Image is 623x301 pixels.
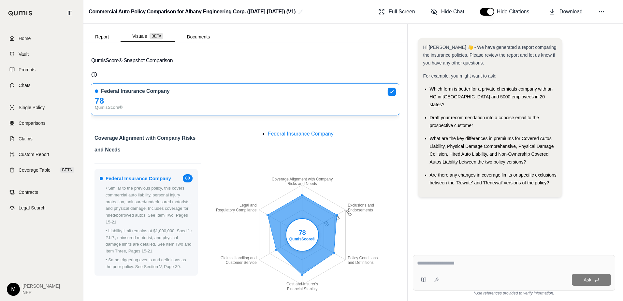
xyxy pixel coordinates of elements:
p: • Liability limit remains at $1,000,000. Specific P.I.P., uninsured motorist, and physical damage... [106,228,193,255]
h2: Commercial Auto Policy Comparison for Albany Engineering Corp. ([DATE]-[DATE]) (V1) [89,6,296,18]
span: Comparisons [19,120,45,126]
span: BETA [150,33,163,39]
tspan: Customer Service [225,260,257,265]
p: • Similar to the previous policy, this covers commercial auto liability, personal injury protecti... [106,185,193,226]
span: Hide Chat [441,8,464,16]
a: Coverage TableBETA [4,163,79,177]
a: Prompts [4,63,79,77]
tspan: 78 [298,229,306,236]
span: 80 [183,174,193,182]
span: Hi [PERSON_NAME] 👋 - We have generated a report comparing the insurance policies. Please review t... [423,45,557,65]
span: BETA [60,167,74,173]
button: Qumis Score Info [91,72,97,78]
tspan: Coverage Alignment with Company [272,177,333,181]
span: Chats [19,82,31,89]
span: [PERSON_NAME] [22,283,60,289]
a: Comparisons [4,116,79,130]
tspan: Legal and [239,203,257,208]
div: *Use references provided to verify information. [413,291,615,296]
span: Ask [584,277,591,282]
tspan: Cost and Insurer's [286,282,318,287]
span: Contracts [19,189,38,195]
a: Vault [4,47,79,61]
span: Coverage Table [19,167,51,173]
span: Home [19,35,31,42]
div: M [7,283,20,296]
tspan: Endorsements [348,208,373,212]
span: Vault [19,51,29,57]
a: Legal Search [4,201,79,215]
span: NFP [22,289,60,296]
button: Ask [572,274,611,286]
button: QumisScore® Snapshot Comparison [91,50,399,71]
span: Draft your recommendation into a concise email to the prospective customer [430,115,539,128]
button: Hide Chat [428,5,467,18]
span: Federal Insurance Company [101,88,170,95]
tspan: Regulatory Compliance [216,208,257,212]
span: Single Policy [19,104,45,111]
span: Claims [19,136,33,142]
span: Are there any changes in coverage limits or specific exclusions between the 'Rewrite' and 'Renewa... [430,172,557,185]
span: Legal Search [19,205,46,211]
span: For example, you might want to ask: [423,73,497,79]
span: Custom Report [19,151,49,158]
button: Visuals [121,31,175,42]
tspan: and Definitions [348,260,373,265]
p: • Same triggering events and definitions as the prior policy. See Section V, Page 39. [106,257,193,270]
tspan: Exclusions and [348,203,374,208]
tspan: Financial Stability [287,287,317,291]
span: Federal Insurance Company [106,175,171,182]
span: Prompts [19,66,36,73]
tspan: Policy Conditions [348,256,378,260]
a: Home [4,31,79,46]
a: Claims [4,132,79,146]
a: Single Policy [4,100,79,115]
div: 78 [95,97,396,104]
tspan: Risks and Needs [287,181,317,186]
button: Download [546,5,585,18]
tspan: QumisScore® [289,237,315,241]
span: Which form is better for a private chemicals company with an HQ in [GEOGRAPHIC_DATA] and 5000 emp... [430,86,553,107]
span: Download [559,8,583,16]
div: QumisScore® [95,104,396,111]
button: Collapse sidebar [65,8,75,18]
tspan: 100 [345,208,353,217]
button: Report [83,32,121,42]
span: Full Screen [389,8,415,16]
button: Documents [175,32,222,42]
span: What are the key differences in premiums for Covered Autos Liability, Physical Damage Comprehensi... [430,136,554,165]
a: Custom Report [4,147,79,162]
tspan: Claims Handling and [221,256,257,260]
span: Hide Citations [497,8,533,16]
tspan: 75 [334,214,341,221]
img: Qumis Logo [8,11,33,16]
a: Contracts [4,185,79,199]
button: Full Screen [376,5,418,18]
a: Chats [4,78,79,93]
h2: Coverage Alignment with Company Risks and Needs [94,132,201,160]
span: Federal Insurance Company [268,131,334,136]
